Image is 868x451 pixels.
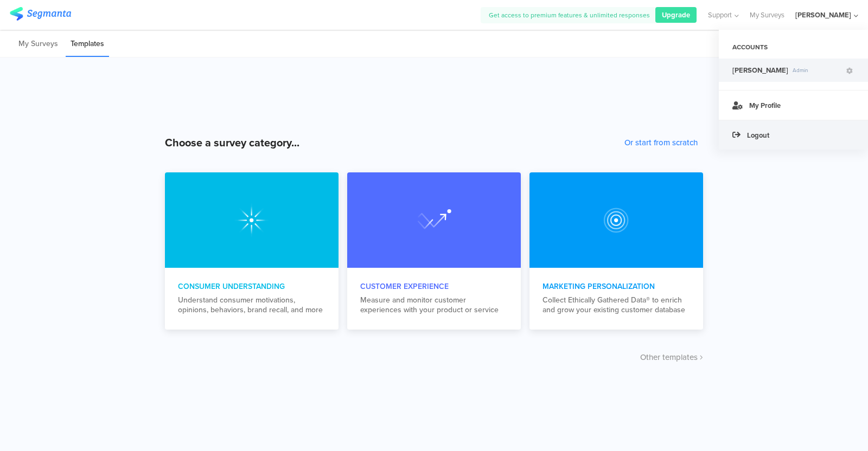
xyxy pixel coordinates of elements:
div: Understand consumer motivations, opinions, behaviors, brand recall, and more [178,295,325,315]
img: customer_experience.svg [599,203,634,237]
li: Templates [66,31,109,57]
div: Marketing Personalization [542,281,690,292]
div: [PERSON_NAME] [795,10,851,20]
span: My Profile [749,100,781,111]
span: Other templates [640,351,698,363]
img: marketing_personalization.svg [417,203,451,237]
span: Alexandra Palaiologou [732,65,788,75]
button: Other templates [640,351,703,363]
span: Logout [747,130,769,140]
img: consumer_understanding.svg [234,203,269,237]
button: Or start from scratch [624,137,698,149]
div: ACCOUNTS [719,38,868,56]
div: Choose a survey category... [165,134,299,151]
span: Admin [788,66,845,74]
div: Measure and monitor customer experiences with your product or service [360,295,508,315]
span: Upgrade [662,10,690,20]
a: My Profile [719,90,868,120]
div: Consumer Understanding [178,281,325,292]
img: segmanta logo [10,7,71,21]
div: Customer Experience [360,281,508,292]
span: Get access to premium features & unlimited responses [489,10,650,20]
li: My Surveys [14,31,63,57]
span: Support [708,10,732,20]
div: Collect Ethically Gathered Data® to enrich and grow your existing customer database [542,295,690,315]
